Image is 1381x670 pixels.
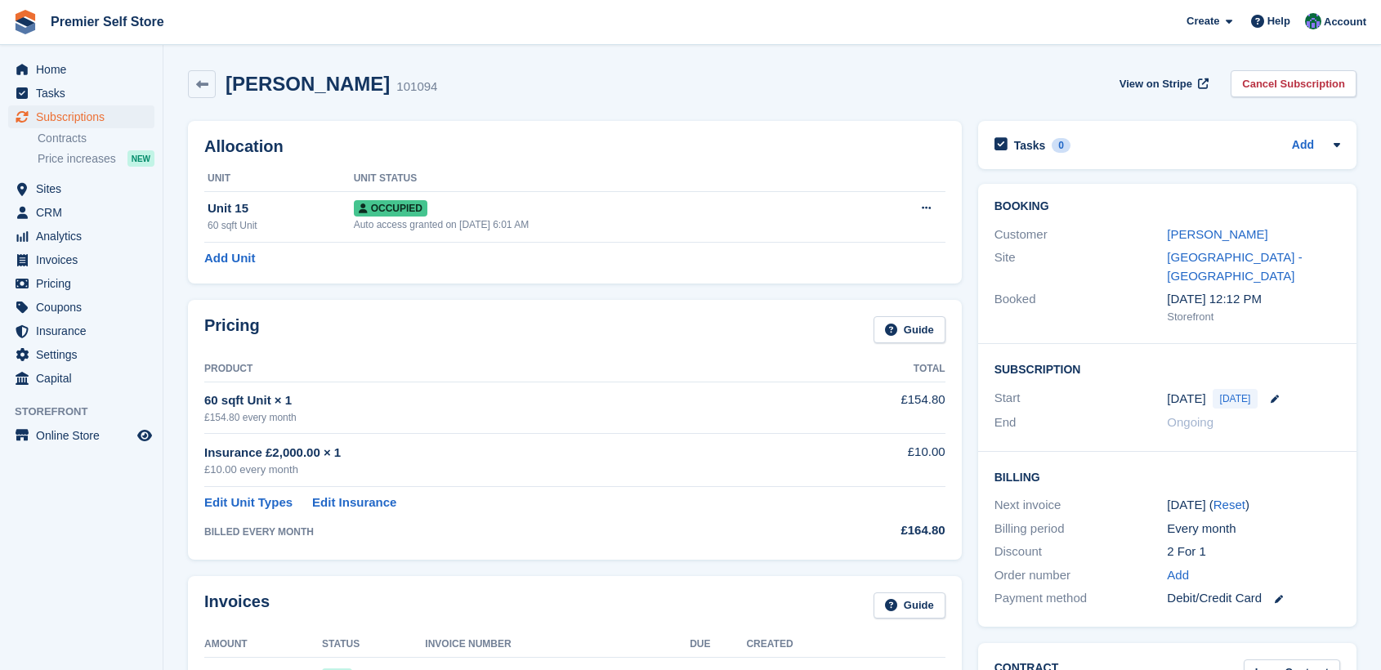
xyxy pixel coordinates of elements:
[36,272,134,295] span: Pricing
[354,200,427,217] span: Occupied
[13,10,38,34] img: stora-icon-8386f47178a22dfd0bd8f6a31ec36ba5ce8667c1dd55bd0f319d3a0aa187defe.svg
[8,201,154,224] a: menu
[208,199,354,218] div: Unit 15
[135,426,154,445] a: Preview store
[204,525,807,539] div: BILLED EVERY MONTH
[36,319,134,342] span: Insurance
[1213,498,1245,511] a: Reset
[38,151,116,167] span: Price increases
[994,496,1168,515] div: Next invoice
[8,424,154,447] a: menu
[690,632,746,658] th: Due
[36,367,134,390] span: Capital
[1167,309,1340,325] div: Storefront
[807,356,945,382] th: Total
[204,592,270,619] h2: Invoices
[8,177,154,200] a: menu
[994,413,1168,432] div: End
[1014,138,1046,153] h2: Tasks
[36,343,134,366] span: Settings
[36,296,134,319] span: Coupons
[127,150,154,167] div: NEW
[204,356,807,382] th: Product
[1267,13,1290,29] span: Help
[1167,290,1340,309] div: [DATE] 12:12 PM
[36,248,134,271] span: Invoices
[1231,70,1356,97] a: Cancel Subscription
[8,82,154,105] a: menu
[36,105,134,128] span: Subscriptions
[204,249,255,268] a: Add Unit
[1167,566,1189,585] a: Add
[322,632,425,658] th: Status
[1305,13,1321,29] img: Jo Granger
[807,382,945,433] td: £154.80
[204,444,807,462] div: Insurance £2,000.00 × 1
[8,272,154,295] a: menu
[1167,250,1302,283] a: [GEOGRAPHIC_DATA] - [GEOGRAPHIC_DATA]
[8,343,154,366] a: menu
[354,217,849,232] div: Auto access granted on [DATE] 6:01 AM
[208,218,354,233] div: 60 sqft Unit
[807,521,945,540] div: £164.80
[396,78,437,96] div: 101094
[994,566,1168,585] div: Order number
[204,316,260,343] h2: Pricing
[8,225,154,248] a: menu
[994,520,1168,538] div: Billing period
[8,58,154,81] a: menu
[36,424,134,447] span: Online Store
[36,58,134,81] span: Home
[312,494,396,512] a: Edit Insurance
[204,410,807,425] div: £154.80 every month
[746,632,945,658] th: Created
[1167,390,1205,409] time: 2025-08-21 00:00:00 UTC
[994,248,1168,285] div: Site
[204,166,354,192] th: Unit
[1167,227,1267,241] a: [PERSON_NAME]
[1167,496,1340,515] div: [DATE] ( )
[994,226,1168,244] div: Customer
[36,177,134,200] span: Sites
[1167,415,1213,429] span: Ongoing
[994,200,1340,213] h2: Booking
[994,389,1168,409] div: Start
[8,367,154,390] a: menu
[874,316,945,343] a: Guide
[36,201,134,224] span: CRM
[204,391,807,410] div: 60 sqft Unit × 1
[874,592,945,619] a: Guide
[44,8,171,35] a: Premier Self Store
[8,105,154,128] a: menu
[994,543,1168,561] div: Discount
[1324,14,1366,30] span: Account
[807,434,945,487] td: £10.00
[425,632,690,658] th: Invoice Number
[994,468,1340,485] h2: Billing
[1113,70,1212,97] a: View on Stripe
[1167,543,1340,561] div: 2 For 1
[8,248,154,271] a: menu
[36,82,134,105] span: Tasks
[1120,76,1192,92] span: View on Stripe
[204,462,807,478] div: £10.00 every month
[994,589,1168,608] div: Payment method
[1187,13,1219,29] span: Create
[226,73,390,95] h2: [PERSON_NAME]
[8,319,154,342] a: menu
[1167,520,1340,538] div: Every month
[36,225,134,248] span: Analytics
[354,166,849,192] th: Unit Status
[38,150,154,167] a: Price increases NEW
[994,290,1168,324] div: Booked
[204,137,945,156] h2: Allocation
[994,360,1340,377] h2: Subscription
[204,494,293,512] a: Edit Unit Types
[204,632,322,658] th: Amount
[38,131,154,146] a: Contracts
[15,404,163,420] span: Storefront
[1292,136,1314,155] a: Add
[1213,389,1258,409] span: [DATE]
[8,296,154,319] a: menu
[1167,589,1340,608] div: Debit/Credit Card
